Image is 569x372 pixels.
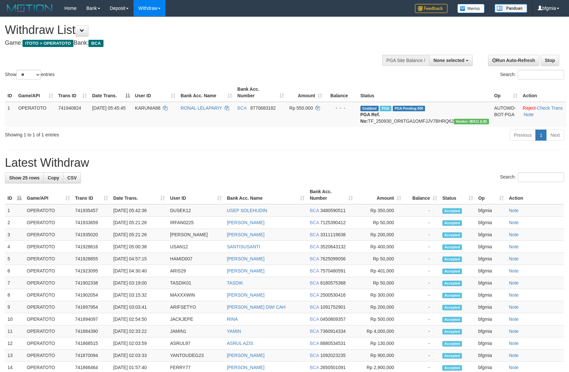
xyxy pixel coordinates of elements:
[404,241,440,253] td: -
[135,105,161,111] span: KARUNIA88
[227,280,243,286] a: TASDIK
[476,229,506,241] td: bfgmia
[224,186,307,204] th: Bank Acc. Name: activate to sort column ascending
[227,268,264,273] a: [PERSON_NAME]
[360,106,379,111] span: Grabbed
[310,208,319,213] span: BCA
[88,40,103,47] span: BCA
[72,289,111,301] td: 741902054
[24,241,72,253] td: OPERATOTO
[320,280,346,286] span: Copy 8180575368 to clipboard
[476,289,506,301] td: bfgmia
[5,23,373,37] h1: Withdraw List
[442,329,462,334] span: Accepted
[520,83,566,102] th: Action
[404,186,440,204] th: Balance: activate to sort column ascending
[509,232,519,237] a: Note
[488,55,539,66] a: Run Auto-Refresh
[111,186,167,204] th: Date Trans.: activate to sort column ascending
[325,83,357,102] th: Balance
[500,70,564,80] label: Search:
[235,83,287,102] th: Bank Acc. Number: activate to sort column ascending
[442,365,462,371] span: Accepted
[72,217,111,229] td: 741933659
[92,105,125,111] span: [DATE] 05:45:45
[111,253,167,265] td: [DATE] 04:57:15
[5,229,24,241] td: 3
[227,341,253,346] a: ASRUL AZIS
[356,204,404,217] td: Rp 350,000
[72,241,111,253] td: 741928816
[518,172,564,182] input: Search:
[72,277,111,289] td: 741902338
[167,337,224,349] td: ASRUL97
[310,256,319,261] span: BCA
[72,325,111,337] td: 741884390
[320,353,346,358] span: Copy 1092023235 to clipboard
[320,268,346,273] span: Copy 7570480591 to clipboard
[509,304,519,310] a: Note
[356,265,404,277] td: Rp 401,000
[320,317,346,322] span: Copy 0450809357 to clipboard
[537,105,563,111] a: Check Trans
[356,301,404,313] td: Rp 200,000
[72,253,111,265] td: 741928855
[404,253,440,265] td: -
[524,112,534,117] a: Note
[380,106,391,111] span: Marked by bfgmia
[404,204,440,217] td: -
[5,337,24,349] td: 12
[360,112,380,124] b: PGA Ref. No:
[358,83,492,102] th: Status
[310,341,319,346] span: BCA
[495,4,527,13] img: panduan.png
[5,301,24,313] td: 9
[24,186,72,204] th: Game/API: activate to sort column ascending
[5,217,24,229] td: 2
[476,253,506,265] td: bfgmia
[442,317,462,322] span: Accepted
[5,349,24,362] td: 13
[167,253,224,265] td: HAMID007
[72,313,111,325] td: 741894097
[509,365,519,370] a: Note
[356,289,404,301] td: Rp 300,000
[382,55,429,66] div: PGA Site Balance /
[476,217,506,229] td: bfgmia
[442,220,462,226] span: Accepted
[457,4,485,13] img: Button%20Memo.svg
[476,265,506,277] td: bfgmia
[442,208,462,214] span: Accepted
[167,265,224,277] td: ARIS29
[404,277,440,289] td: -
[167,204,224,217] td: DUSEK12
[506,186,564,204] th: Action
[48,175,59,180] span: Copy
[111,204,167,217] td: [DATE] 05:42:36
[287,83,325,102] th: Amount: activate to sort column ascending
[5,83,16,102] th: ID
[442,232,462,238] span: Accepted
[476,277,506,289] td: bfgmia
[415,4,448,13] img: Feedback.jpg
[24,337,72,349] td: OPERATOTO
[289,105,313,111] span: Rp 550.000
[546,130,564,141] a: Next
[476,204,506,217] td: bfgmia
[434,58,465,63] span: None selected
[167,241,224,253] td: USAN12
[24,253,72,265] td: OPERATOTO
[167,277,224,289] td: TASDIK01
[356,217,404,229] td: Rp 50,000
[24,289,72,301] td: OPERATOTO
[72,229,111,241] td: 741935020
[356,325,404,337] td: Rp 4,000,000
[442,244,462,250] span: Accepted
[509,353,519,358] a: Note
[509,256,519,261] a: Note
[500,172,564,182] label: Search:
[167,289,224,301] td: MAXXXWIN
[404,289,440,301] td: -
[476,301,506,313] td: bfgmia
[320,329,346,334] span: Copy 7360914334 to clipboard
